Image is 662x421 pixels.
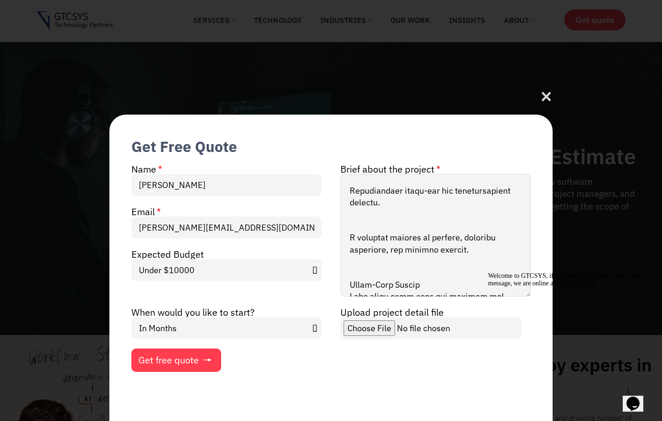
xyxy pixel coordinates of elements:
[340,308,444,317] label: Upload project detail file
[623,384,653,412] iframe: chat widget
[138,356,199,365] span: Get free quote
[131,217,322,239] input: Enter your email address
[131,165,162,174] label: Name
[4,4,172,19] div: Welcome to GTCSYS, if you need help simply reply to this message, we are online and ready to help.
[131,348,221,372] button: Get free quote
[131,308,255,317] label: When would you like to start?
[131,137,237,156] div: Get Free Quote
[131,250,204,259] label: Expected Budget
[131,163,531,372] form: New Form
[131,207,161,217] label: Email
[131,174,322,196] input: Enter your full name
[484,269,653,379] iframe: chat widget
[340,165,440,174] label: Brief about the project
[4,4,160,18] span: Welcome to GTCSYS, if you need help simply reply to this message, we are online and ready to help.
